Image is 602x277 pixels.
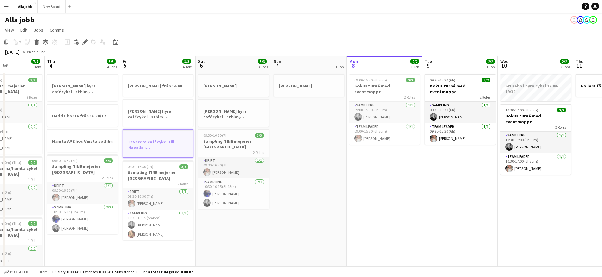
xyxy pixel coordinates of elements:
span: 2 Roles [555,125,566,129]
span: 2/2 [28,160,37,165]
app-card-role: Sampling1/110:30-17:00 (6h30m)[PERSON_NAME] [500,132,571,153]
span: 10:30-17:00 (6h30m) [505,108,538,112]
button: Budgeted [3,268,29,275]
div: CEST [39,49,47,54]
h3: [PERSON_NAME] [274,83,344,89]
app-user-avatar: Hedda Lagerbielke [577,16,584,24]
app-card-role: Team Leader1/110:30-17:00 (6h30m)[PERSON_NAME] [500,153,571,175]
span: Total Budgeted 0.00 kr [150,269,193,274]
h3: [PERSON_NAME] hyra cafécykel - sthlm, [GEOGRAPHIC_DATA], cph [123,108,193,120]
app-job-card: 10:30-17:00 (6h30m)2/2Bokus turné med eventmoppe2 RolesSampling1/110:30-17:00 (6h30m)[PERSON_NAME... [500,104,571,175]
a: Edit [18,26,30,34]
app-card-role: Sampling1/109:00-15:30 (6h30m)[PERSON_NAME] [349,102,420,123]
span: Tue [425,58,432,64]
a: View [3,26,16,34]
span: 3/3 [258,59,267,64]
span: Sat [198,58,205,64]
span: 2 Roles [480,95,490,99]
span: Wed [500,58,508,64]
span: 2/2 [557,108,566,112]
span: 1 Role [28,238,37,243]
app-user-avatar: Hedda Lagerbielke [570,16,578,24]
app-card-role: Sampling2/210:30-16:15 (5h45m)[PERSON_NAME][PERSON_NAME] [123,210,193,240]
a: Jobs [31,26,46,34]
h3: Hedda borta från 16.30/17 [47,113,118,119]
div: 3 Jobs [32,64,41,69]
h3: Leverera cafécykel till Havelle i [GEOGRAPHIC_DATA] [123,139,193,150]
app-job-card: [PERSON_NAME] [274,74,344,97]
span: View [5,27,14,33]
h3: Bokus turné med eventmoppe [349,83,420,94]
span: 9 [424,62,432,69]
app-job-card: [PERSON_NAME] hyra cafécykel - sthlm, [GEOGRAPHIC_DATA], cph [198,99,269,127]
span: 3/3 [28,78,37,82]
span: 3/3 [179,164,188,169]
h3: [PERSON_NAME] [198,83,269,89]
app-card-role: Drift1/109:30-16:30 (7h)[PERSON_NAME] [123,188,193,210]
span: 3/3 [255,133,264,138]
span: 2/2 [560,59,569,64]
a: Comms [47,26,66,34]
h3: [PERSON_NAME] hyra cafécykel - sthlm, [GEOGRAPHIC_DATA], cph [198,108,269,120]
h3: [PERSON_NAME] från 14:00 [123,83,193,89]
h3: Sampling TINE mejerier [GEOGRAPHIC_DATA] [123,170,193,181]
app-job-card: [PERSON_NAME] hyra cafécykel - sthlm, [GEOGRAPHIC_DATA], cph [47,74,118,101]
h1: Alla jobb [5,15,34,25]
span: 2/2 [486,59,495,64]
app-job-card: Sturehof hyra cykel 12:00-19:30 [500,74,571,101]
span: 2 Roles [27,95,37,99]
span: Edit [20,27,27,33]
span: 2 Roles [404,95,415,99]
div: 1 Job [486,64,495,69]
span: Sun [274,58,281,64]
div: 4 Jobs [107,64,117,69]
app-job-card: 09:30-16:30 (7h)3/3Sampling TINE mejerier [GEOGRAPHIC_DATA]2 RolesDrift1/109:30-16:30 (7h)[PERSON... [123,160,193,240]
app-job-card: Hämta APE hos Vinsta solfilm [47,129,118,152]
span: 7 [273,62,281,69]
span: 09:30-15:30 (6h) [430,78,455,82]
span: 2/2 [482,78,490,82]
span: 4 [46,62,55,69]
span: 3/3 [107,59,116,64]
div: 2 Jobs [560,64,570,69]
span: 2 Roles [253,150,264,155]
span: Fri [123,58,128,64]
span: 09:30-16:30 (7h) [52,158,78,163]
span: 5 [122,62,128,69]
div: 4 Jobs [183,64,192,69]
app-job-card: 09:30-16:30 (7h)3/3Sampling TINE mejerier [GEOGRAPHIC_DATA]2 RolesDrift1/109:30-16:30 (7h)[PERSON... [198,129,269,209]
span: Comms [50,27,64,33]
app-job-card: [PERSON_NAME] [198,74,269,97]
span: 1 item [35,269,50,274]
app-job-card: 09:30-16:30 (7h)3/3Sampling TINE mejerier [GEOGRAPHIC_DATA]2 RolesDrift1/109:30-16:30 (7h)[PERSON... [47,154,118,234]
button: New Board [38,0,66,13]
app-job-card: 09:30-15:30 (6h)2/2Bokus turné med eventmoppe2 RolesSampling1/109:30-15:30 (6h)[PERSON_NAME]Team ... [425,74,496,145]
span: Jobs [34,27,43,33]
app-card-role: Drift1/109:30-16:30 (7h)[PERSON_NAME] [198,157,269,178]
div: 1 Job [335,64,344,69]
h3: Sampling TINE mejerier [GEOGRAPHIC_DATA] [47,164,118,175]
h3: Sampling TINE mejerier [GEOGRAPHIC_DATA] [198,138,269,150]
span: 09:00-15:30 (6h30m) [354,78,387,82]
app-card-role: Team Leader1/109:00-15:30 (6h30m)[PERSON_NAME] [349,123,420,145]
div: Salary 0.00 kr + Expenses 0.00 kr + Subsistence 0.00 kr = [55,269,193,274]
app-card-role: Sampling1/109:30-15:30 (6h)[PERSON_NAME] [425,102,496,123]
span: 09:30-16:30 (7h) [128,164,153,169]
div: 09:00-15:30 (6h30m)2/2Bokus turné med eventmoppe2 RolesSampling1/109:00-15:30 (6h30m)[PERSON_NAME... [349,74,420,145]
span: 6 [197,62,205,69]
app-job-card: [PERSON_NAME] hyra cafécykel - sthlm, [GEOGRAPHIC_DATA], cph [123,99,193,127]
span: 2/2 [406,78,415,82]
span: 2/2 [410,59,419,64]
app-card-role: Drift1/109:30-16:30 (7h)[PERSON_NAME] [47,182,118,204]
div: [DATE] [5,49,20,55]
button: Alla jobb [13,0,38,13]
